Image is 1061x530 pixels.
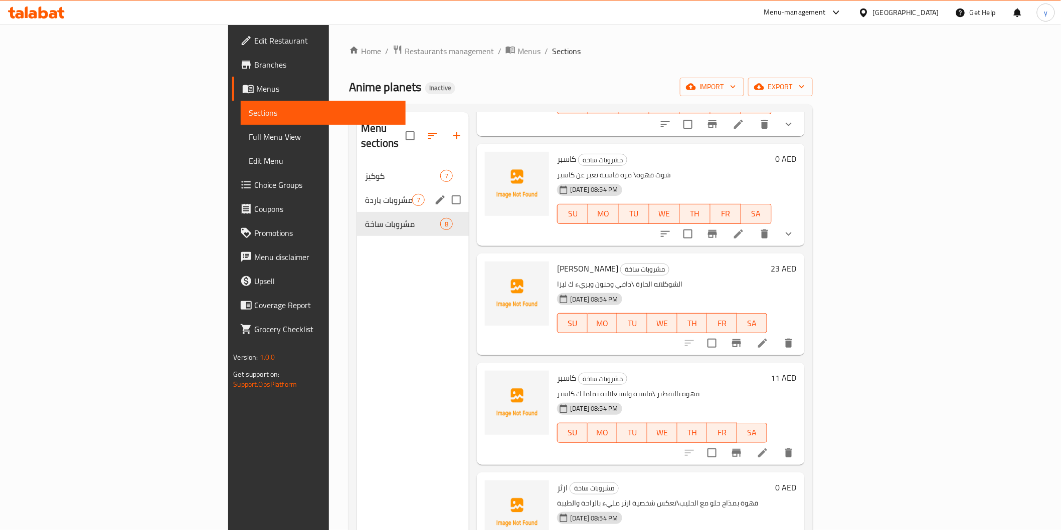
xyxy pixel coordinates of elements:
span: Select to update [701,442,723,463]
span: 7 [413,195,424,205]
span: y [1044,7,1047,18]
span: TH [681,425,703,440]
span: export [756,81,805,93]
span: import [688,81,736,93]
p: قهوه بالتقطير \قاسية واستغلالية تماما ك كاسبر [557,388,767,400]
a: Grocery Checklist [232,317,405,341]
img: كاسبر [485,152,549,216]
a: Edit menu item [733,118,745,130]
span: Menus [517,45,541,57]
button: Branch-specific-item [725,331,749,355]
span: MO [592,425,614,440]
span: FR [715,206,737,221]
div: مشروبات ساخة [570,482,619,494]
div: Menu-management [764,7,826,19]
span: WE [651,425,673,440]
button: TU [617,313,647,333]
span: 8 [441,219,452,229]
div: مشروبات ساخة [620,263,669,276]
span: مشروبات ساخة [579,154,627,166]
span: [DATE] 08:54 PM [566,185,622,194]
button: Branch-specific-item [725,441,749,465]
button: FR [707,313,737,333]
a: Sections [241,101,405,125]
span: 7 [441,171,452,181]
button: export [748,78,813,96]
button: MO [588,204,619,224]
button: WE [649,204,680,224]
a: Edit Restaurant [232,29,405,53]
span: Choice Groups [254,179,397,191]
span: Version: [233,351,258,364]
span: Edit Restaurant [254,35,397,47]
span: Sort sections [421,124,445,148]
img: ليزا [485,261,549,326]
p: قهوة بمذاح حلو مع الحليب\تعكس شخصية ارثر مليء بالراحة والطيبة [557,497,771,509]
span: Menus [256,83,397,95]
span: Restaurants management [405,45,494,57]
span: Select to update [677,223,698,244]
span: Full Menu View [249,131,397,143]
button: SU [557,204,588,224]
button: FR [707,423,737,443]
button: MO [588,313,618,333]
a: Menu disclaimer [232,245,405,269]
span: SU [562,206,584,221]
span: كاسبر [557,151,576,166]
p: شوت قهوه\ مره قاسية تعبر عن كاسبر [557,169,771,181]
svg: Show Choices [783,228,795,240]
span: Grocery Checklist [254,323,397,335]
button: WE [647,313,677,333]
a: Edit menu item [757,337,769,349]
div: مشروبات ساخة [578,154,627,166]
span: [DATE] 08:54 PM [566,513,622,523]
a: Promotions [232,221,405,245]
a: Edit menu item [733,228,745,240]
span: مشروبات ساخة [365,218,440,230]
button: import [680,78,744,96]
span: [DATE] 08:54 PM [566,404,622,413]
button: SA [737,313,767,333]
button: FR [711,204,741,224]
span: SU [562,425,584,440]
span: [PERSON_NAME] [557,261,618,276]
span: مشروبات باردة [365,194,412,206]
span: 1.0.0 [260,351,275,364]
button: SA [741,204,772,224]
button: SU [557,423,588,443]
span: FR [711,316,733,331]
h6: 11 AED [771,371,797,385]
span: مشروبات ساخة [621,263,669,275]
button: MO [588,423,618,443]
a: Choice Groups [232,173,405,197]
a: Menus [505,45,541,58]
button: sort-choices [653,112,677,136]
div: items [440,170,453,182]
button: Branch-specific-item [700,112,725,136]
span: Get support on: [233,368,279,381]
div: كوكيز7 [357,164,469,188]
span: كاسبر [557,370,576,385]
svg: Show Choices [783,118,795,130]
div: items [412,194,425,206]
a: Coverage Report [232,293,405,317]
span: مشروبات ساخة [570,482,618,494]
span: TU [621,425,643,440]
a: Edit menu item [757,447,769,459]
div: Inactive [425,82,455,94]
button: show more [777,112,801,136]
button: show more [777,222,801,246]
span: كوكيز [365,170,440,182]
span: WE [651,316,673,331]
span: ارثر [557,480,568,495]
span: Sections [249,107,397,119]
button: SU [557,313,588,333]
button: Branch-specific-item [700,222,725,246]
span: Coupons [254,203,397,215]
span: [DATE] 08:54 PM [566,295,622,304]
span: WE [653,206,676,221]
span: SU [562,316,584,331]
a: Upsell [232,269,405,293]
